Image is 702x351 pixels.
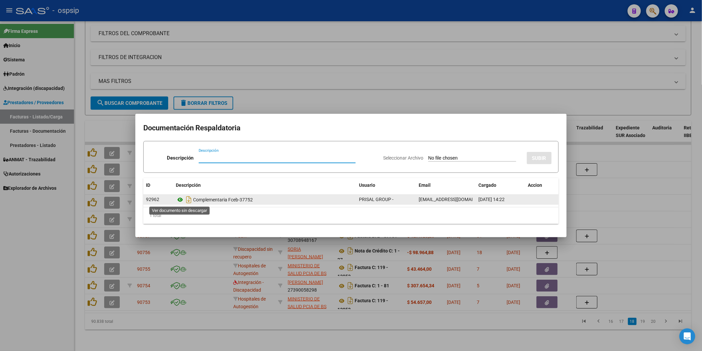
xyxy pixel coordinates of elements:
[476,178,526,192] datatable-header-cell: Cargado
[528,182,542,188] span: Accion
[143,207,559,224] div: 1 total
[526,178,559,192] datatable-header-cell: Accion
[143,178,173,192] datatable-header-cell: ID
[167,154,193,162] p: Descripción
[356,178,416,192] datatable-header-cell: Usuario
[679,328,695,344] div: Open Intercom Messenger
[143,122,559,134] h2: Documentación Respaldatoria
[184,194,193,205] i: Descargar documento
[359,182,375,188] span: Usuario
[173,178,356,192] datatable-header-cell: Descripción
[176,182,201,188] span: Descripción
[416,178,476,192] datatable-header-cell: Email
[359,197,393,202] span: PRISAL GROUP -
[478,197,505,202] span: [DATE] 14:22
[146,197,159,202] span: 92962
[383,155,423,161] span: Seleccionar Archivo
[176,194,354,205] div: Complementaria Fceb-37752
[419,182,431,188] span: Email
[146,182,150,188] span: ID
[532,155,546,161] span: SUBIR
[419,197,492,202] span: [EMAIL_ADDRESS][DOMAIN_NAME]
[527,152,552,164] button: SUBIR
[478,182,496,188] span: Cargado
